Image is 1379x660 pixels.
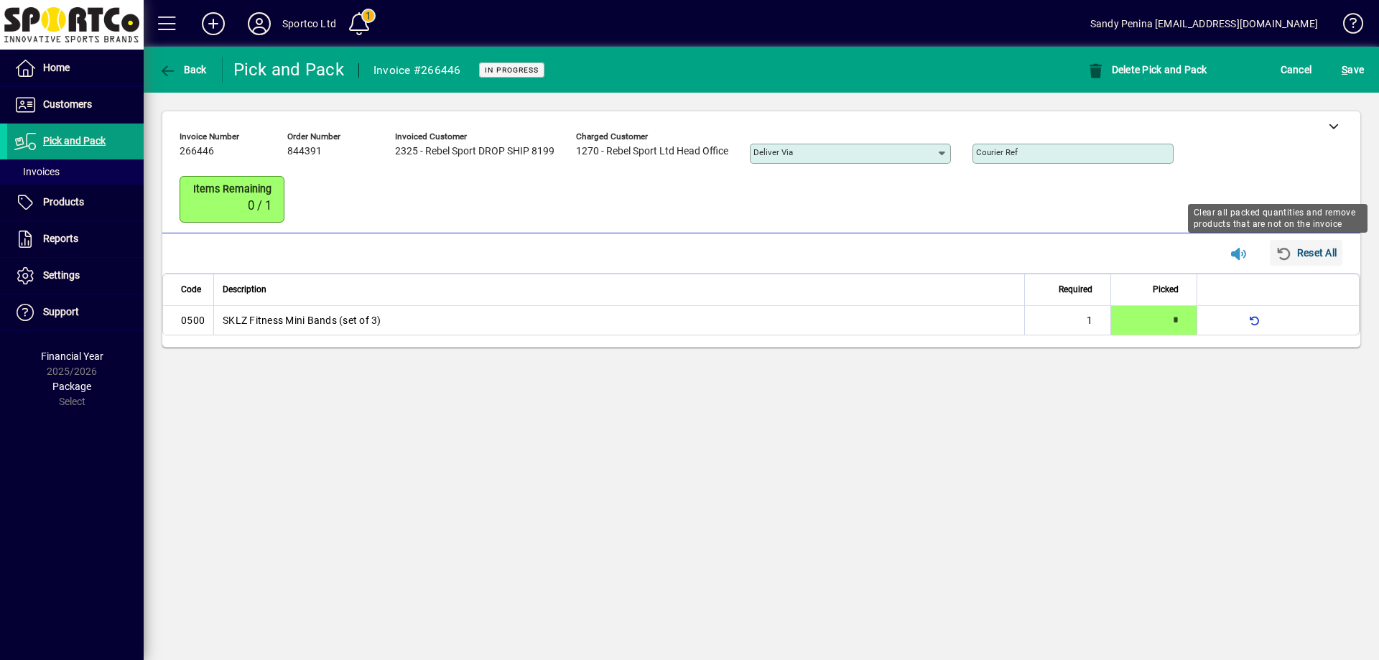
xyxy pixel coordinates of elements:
[1087,64,1207,75] span: Delete Pick and Pack
[213,306,1024,335] td: SKLZ Fitness Mini Bands (set of 3)
[43,62,70,73] span: Home
[1342,64,1347,75] span: S
[180,146,214,157] span: 266446
[1188,204,1368,233] div: Clear all packed quantities and remove products that are not on the invoice
[1059,282,1092,297] span: Required
[287,146,322,157] span: 844391
[43,98,92,110] span: Customers
[41,350,103,362] span: Financial Year
[1090,12,1318,35] div: Sandy Penina [EMAIL_ADDRESS][DOMAIN_NAME]
[144,57,223,83] app-page-header-button: Back
[753,147,793,157] mat-label: Deliver via
[1024,306,1110,335] td: 1
[181,282,201,297] span: Code
[1281,58,1312,81] span: Cancel
[1083,57,1211,83] button: Delete Pick and Pack
[159,64,207,75] span: Back
[43,196,84,208] span: Products
[43,135,106,147] span: Pick and Pack
[155,57,210,83] button: Back
[395,146,554,157] span: 2325 - Rebel Sport DROP SHIP 8199
[7,294,144,330] a: Support
[1338,57,1368,83] button: Save
[7,159,144,184] a: Invoices
[1276,241,1337,264] span: Reset All
[1153,282,1179,297] span: Picked
[1342,58,1364,81] span: ave
[282,12,336,35] div: Sportco Ltd
[43,306,79,317] span: Support
[485,65,539,75] span: In Progress
[14,166,60,177] span: Invoices
[1277,57,1316,83] button: Cancel
[7,87,144,123] a: Customers
[190,11,236,37] button: Add
[233,58,344,81] div: Pick and Pack
[373,59,461,82] div: Invoice #266446
[7,185,144,220] a: Products
[1270,240,1342,266] button: Reset All
[976,147,1018,157] mat-label: Courier Ref
[43,233,78,244] span: Reports
[1332,3,1361,50] a: Knowledge Base
[7,50,144,86] a: Home
[52,381,91,392] span: Package
[43,269,80,281] span: Settings
[163,306,213,335] td: 0500
[576,146,728,157] span: 1270 - Rebel Sport Ltd Head Office
[248,199,271,213] span: 0 / 1
[185,183,271,195] span: Items remaining
[223,282,266,297] span: Description
[236,11,282,37] button: Profile
[7,221,144,257] a: Reports
[7,258,144,294] a: Settings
